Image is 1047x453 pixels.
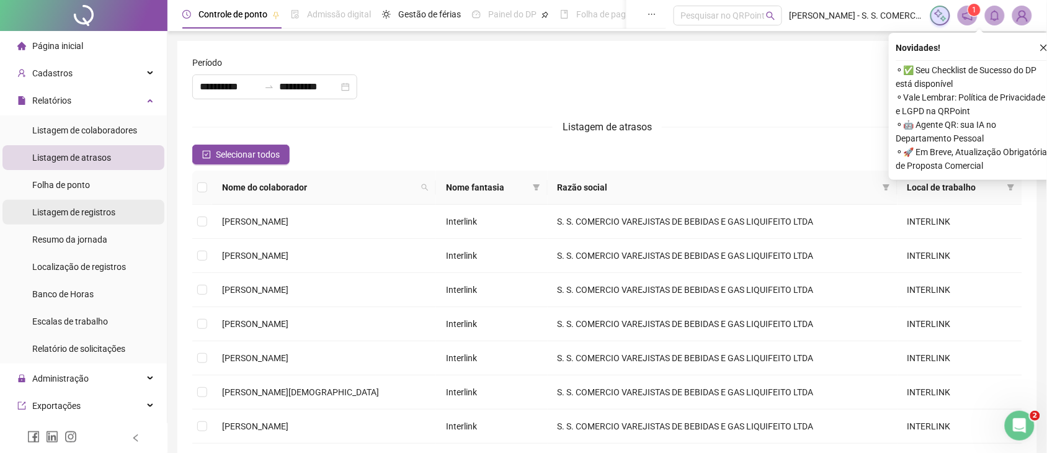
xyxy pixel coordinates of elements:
span: filter [1007,184,1015,191]
span: Banco de Horas [32,289,94,299]
span: Localização de registros [32,262,126,272]
span: pushpin [541,11,549,19]
span: [PERSON_NAME] [222,421,288,431]
span: lock [17,374,26,383]
span: Nome do colaborador [222,181,416,194]
span: Folha de pagamento [576,9,656,19]
span: Administração [32,374,89,383]
sup: 1 [968,4,981,16]
span: facebook [27,431,40,443]
span: Listagem de atrasos [32,153,111,163]
span: [PERSON_NAME] - S. S. COMERCIO VAREJISTAS DE BEBIDAS [790,9,923,22]
span: filter [530,178,543,197]
span: book [560,10,569,19]
span: Listagem de registros [32,207,115,217]
td: INTERLINK [898,239,1022,273]
td: S. S. COMERCIO VAREJISTAS DE BEBIDAS E GAS LIQUIFEITO LTDA [548,205,898,239]
span: Admissão digital [307,9,371,19]
span: filter [883,184,890,191]
span: Painel do DP [488,9,537,19]
span: [PERSON_NAME] [222,217,288,226]
img: sparkle-icon.fc2bf0ac1784a2077858766a79e2daf3.svg [933,9,947,22]
span: Cadastros [32,68,73,78]
span: search [419,178,431,197]
span: Folha de ponto [32,180,90,190]
td: S. S. COMERCIO VAREJISTAS DE BEBIDAS E GAS LIQUIFEITO LTDA [548,239,898,273]
span: pushpin [272,11,280,19]
span: to [264,82,274,92]
span: Relatório de solicitações [32,344,125,354]
span: filter [1005,178,1017,197]
td: Interlink [436,239,548,273]
iframe: Intercom live chat [1005,411,1035,441]
td: Interlink [436,375,548,410]
span: [PERSON_NAME] [222,251,288,261]
span: Exportações [32,401,81,411]
span: file-done [291,10,300,19]
td: Interlink [436,205,548,239]
span: check-square [202,150,211,159]
span: Período [192,56,222,70]
span: Nome fantasia [446,181,528,194]
span: dashboard [472,10,481,19]
span: search [766,11,775,20]
span: Selecionar todos [216,148,280,161]
td: INTERLINK [898,341,1022,375]
span: clock-circle [182,10,191,19]
span: Controle de ponto [198,9,267,19]
td: INTERLINK [898,307,1022,341]
td: Interlink [436,341,548,375]
span: user-add [17,69,26,78]
span: Listagem de colaboradores [32,125,137,135]
span: instagram [65,431,77,443]
span: filter [880,178,893,197]
span: Página inicial [32,41,83,51]
td: S. S. COMERCIO VAREJISTAS DE BEBIDAS E GAS LIQUIFEITO LTDA [548,307,898,341]
td: INTERLINK [898,375,1022,410]
span: Escalas de trabalho [32,316,108,326]
td: INTERLINK [898,410,1022,444]
span: home [17,42,26,50]
td: S. S. COMERCIO VAREJISTAS DE BEBIDAS E GAS LIQUIFEITO LTDA [548,273,898,307]
td: Interlink [436,410,548,444]
span: sun [382,10,391,19]
span: filter [533,184,540,191]
span: Relatórios [32,96,71,105]
span: ellipsis [648,10,656,19]
td: S. S. COMERCIO VAREJISTAS DE BEBIDAS E GAS LIQUIFEITO LTDA [548,375,898,410]
span: Novidades ! [896,41,941,55]
span: export [17,401,26,410]
td: INTERLINK [898,205,1022,239]
span: Resumo da jornada [32,235,107,244]
span: 1 [973,6,977,14]
span: Local de trabalho [907,181,1002,194]
span: Razão social [558,181,878,194]
td: S. S. COMERCIO VAREJISTAS DE BEBIDAS E GAS LIQUIFEITO LTDA [548,410,898,444]
span: search [421,184,429,191]
span: [PERSON_NAME] [222,319,288,329]
span: [PERSON_NAME] [222,285,288,295]
span: linkedin [46,431,58,443]
span: notification [962,10,973,21]
span: [PERSON_NAME] [222,353,288,363]
span: 2 [1030,411,1040,421]
img: 52523 [1013,6,1031,25]
span: file [17,96,26,105]
td: Interlink [436,273,548,307]
span: bell [989,10,1000,21]
span: Gestão de férias [398,9,461,19]
td: INTERLINK [898,273,1022,307]
button: Selecionar todos [192,145,290,164]
span: swap-right [264,82,274,92]
span: left [131,434,140,442]
td: S. S. COMERCIO VAREJISTAS DE BEBIDAS E GAS LIQUIFEITO LTDA [548,341,898,375]
span: [PERSON_NAME][DEMOGRAPHIC_DATA] [222,387,379,397]
span: Listagem de atrasos [563,121,652,133]
td: Interlink [436,307,548,341]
